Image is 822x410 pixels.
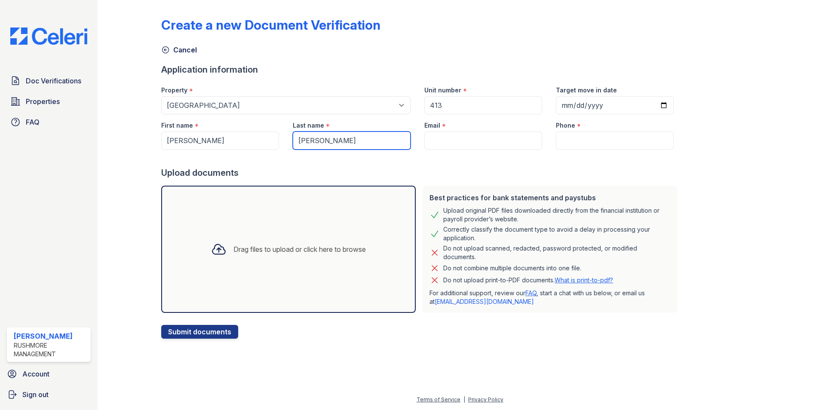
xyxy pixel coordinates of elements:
label: Last name [293,121,324,130]
a: What is print-to-pdf? [555,276,613,284]
a: Terms of Service [417,396,460,403]
div: Upload original PDF files downloaded directly from the financial institution or payroll provider’... [443,206,670,223]
button: Submit documents [161,325,238,339]
a: Privacy Policy [468,396,503,403]
div: [PERSON_NAME] [14,331,87,341]
p: Do not upload print-to-PDF documents. [443,276,613,285]
label: Phone [556,121,575,130]
div: Do not upload scanned, redacted, password protected, or modified documents. [443,244,670,261]
label: Unit number [424,86,461,95]
div: Application information [161,64,681,76]
div: Correctly classify the document type to avoid a delay in processing your application. [443,225,670,242]
img: CE_Logo_Blue-a8612792a0a2168367f1c8372b55b34899dd931a85d93a1a3d3e32e68fde9ad4.png [3,28,94,45]
a: Sign out [3,386,94,403]
a: Doc Verifications [7,72,91,89]
p: For additional support, review our , start a chat with us below, or email us at [429,289,670,306]
span: Sign out [22,389,49,400]
label: Target move in date [556,86,617,95]
div: Drag files to upload or click here to browse [233,244,366,254]
div: Rushmore Management [14,341,87,358]
div: | [463,396,465,403]
span: Account [22,369,49,379]
label: First name [161,121,193,130]
label: Property [161,86,187,95]
a: FAQ [7,113,91,131]
label: Email [424,121,440,130]
a: FAQ [525,289,537,297]
a: Cancel [161,45,197,55]
div: Do not combine multiple documents into one file. [443,263,581,273]
span: Properties [26,96,60,107]
div: Create a new Document Verification [161,17,380,33]
a: Account [3,365,94,382]
span: FAQ [26,117,40,127]
div: Best practices for bank statements and paystubs [429,193,670,203]
a: [EMAIL_ADDRESS][DOMAIN_NAME] [435,298,534,305]
div: Upload documents [161,167,681,179]
a: Properties [7,93,91,110]
span: Doc Verifications [26,76,81,86]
